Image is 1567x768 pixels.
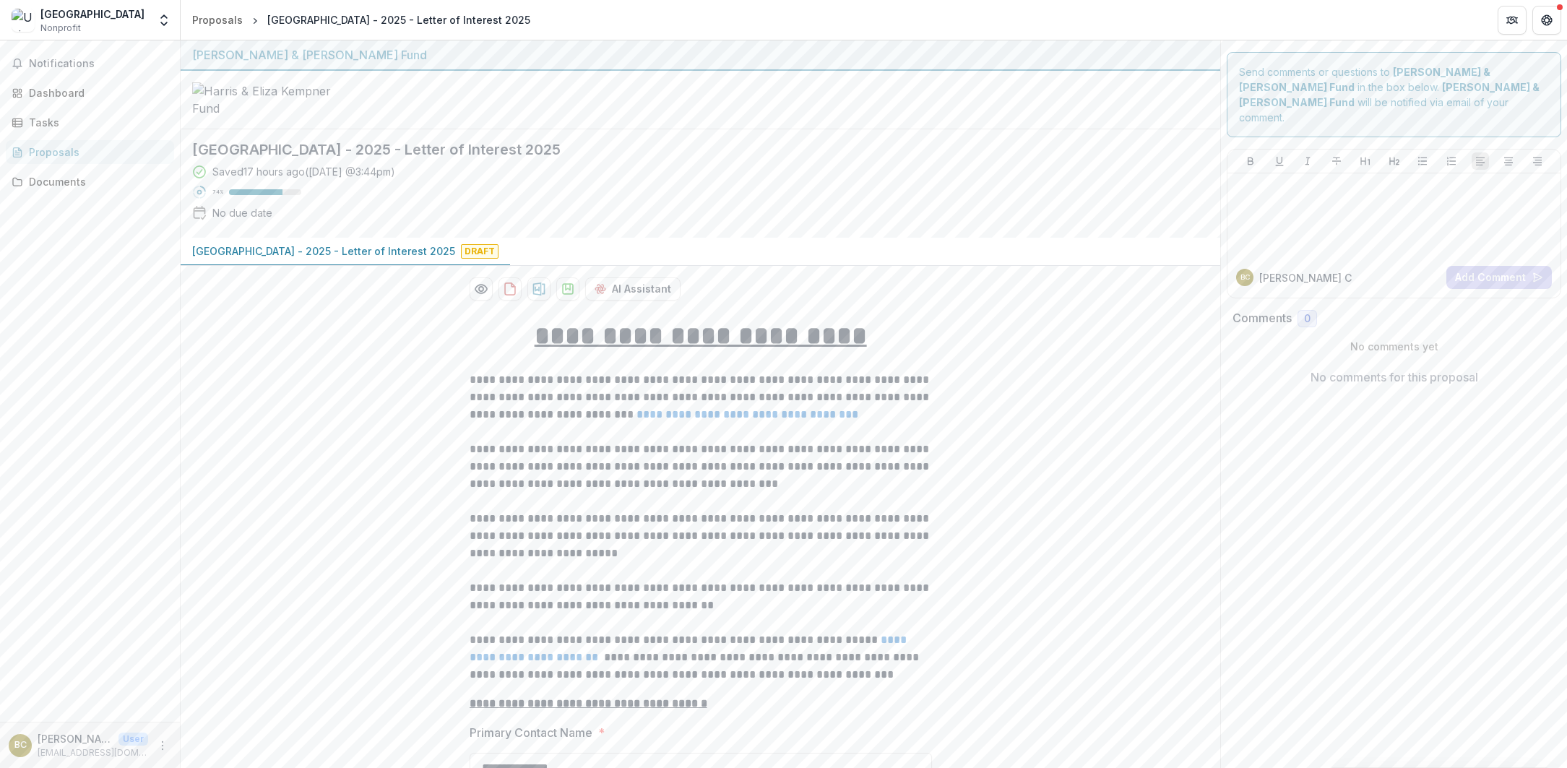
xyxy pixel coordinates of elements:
button: Open entity switcher [154,6,174,35]
button: Underline [1271,152,1288,170]
button: download-proposal [556,277,579,301]
a: Proposals [6,140,174,164]
p: No comments yet [1233,339,1555,354]
a: Tasks [6,111,174,134]
p: [PERSON_NAME] C [1259,270,1352,285]
img: Harris & Eliza Kempner Fund [192,82,337,117]
p: No comments for this proposal [1311,368,1478,386]
div: [PERSON_NAME] & [PERSON_NAME] Fund [192,46,1209,64]
p: [PERSON_NAME] [38,731,113,746]
button: download-proposal [527,277,551,301]
button: Heading 2 [1386,152,1403,170]
button: Italicize [1299,152,1316,170]
button: Heading 1 [1357,152,1374,170]
div: Tasks [29,115,163,130]
button: Bullet List [1414,152,1431,170]
button: More [154,737,171,754]
nav: breadcrumb [186,9,536,30]
p: 74 % [212,187,223,197]
span: Nonprofit [40,22,81,35]
div: Proposals [29,144,163,160]
div: Proposals [192,12,243,27]
div: Documents [29,174,163,189]
button: Ordered List [1443,152,1460,170]
div: Saved 17 hours ago ( [DATE] @ 3:44pm ) [212,164,395,179]
button: AI Assistant [585,277,681,301]
div: Brandee Carlson [14,741,27,750]
img: University of Houston [12,9,35,32]
p: [GEOGRAPHIC_DATA] - 2025 - Letter of Interest 2025 [192,243,455,259]
button: Align Left [1472,152,1489,170]
a: Documents [6,170,174,194]
button: Preview 54d4f949-49bd-43ee-9657-3c2f5cc2a552-0.pdf [470,277,493,301]
p: Primary Contact Name [470,724,592,741]
button: Align Center [1500,152,1517,170]
button: Add Comment [1446,266,1552,289]
span: Notifications [29,58,168,70]
div: [GEOGRAPHIC_DATA] - 2025 - Letter of Interest 2025 [267,12,530,27]
div: Brandee Carlson [1240,274,1250,281]
button: Strike [1328,152,1345,170]
h2: [GEOGRAPHIC_DATA] - 2025 - Letter of Interest 2025 [192,141,1186,158]
div: Dashboard [29,85,163,100]
button: Partners [1498,6,1527,35]
div: No due date [212,205,272,220]
h2: Comments [1233,311,1292,325]
button: Bold [1242,152,1259,170]
div: Send comments or questions to in the box below. will be notified via email of your comment. [1227,52,1561,137]
button: Align Right [1529,152,1546,170]
a: Proposals [186,9,249,30]
button: Get Help [1532,6,1561,35]
span: Draft [461,244,498,259]
p: [EMAIL_ADDRESS][DOMAIN_NAME] [38,746,148,759]
button: Notifications [6,52,174,75]
a: Dashboard [6,81,174,105]
span: 0 [1304,313,1311,325]
p: User [118,733,148,746]
div: [GEOGRAPHIC_DATA] [40,7,144,22]
button: download-proposal [498,277,522,301]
